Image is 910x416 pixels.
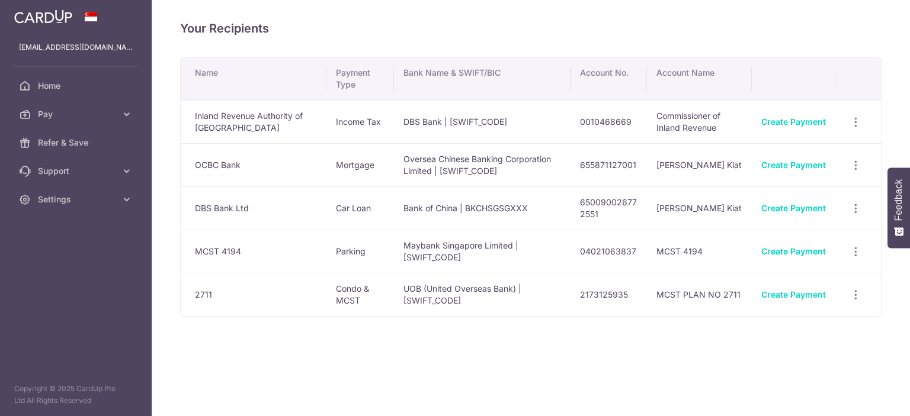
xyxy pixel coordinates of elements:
td: MCST PLAN NO 2711 [647,273,752,316]
td: Car Loan [326,186,395,230]
th: Payment Type [326,57,395,100]
th: Bank Name & SWIFT/BIC [394,57,571,100]
td: UOB (United Overseas Bank) | [SWIFT_CODE] [394,273,571,316]
p: [EMAIL_ADDRESS][DOMAIN_NAME] [19,41,133,53]
td: Mortgage [326,143,395,186]
a: Create Payment [761,289,826,299]
td: [PERSON_NAME] Kiat [647,143,752,186]
td: Maybank Singapore Limited | [SWIFT_CODE] [394,230,571,273]
td: Inland Revenue Authority of [GEOGRAPHIC_DATA] [181,100,326,143]
td: 650090026772551 [571,186,646,230]
img: CardUp [14,9,72,24]
span: Refer & Save [38,137,116,149]
td: DBS Bank | [SWIFT_CODE] [394,100,571,143]
a: Create Payment [761,160,826,170]
td: Bank of China | BKCHSGSGXXX [394,186,571,230]
a: Create Payment [761,203,826,213]
span: Support [38,165,116,177]
td: Condo & MCST [326,273,395,316]
span: Home [38,80,116,92]
td: 2711 [181,273,326,316]
td: DBS Bank Ltd [181,186,326,230]
td: OCBC Bank [181,143,326,186]
h4: Your Recipients [180,19,882,38]
button: Feedback - Show survey [887,167,910,248]
td: Income Tax [326,100,395,143]
th: Account Name [647,57,752,100]
span: Pay [38,108,116,120]
td: 655871127001 [571,143,646,186]
td: MCST 4194 [647,230,752,273]
a: Create Payment [761,117,826,127]
td: Oversea Chinese Banking Corporation Limited | [SWIFT_CODE] [394,143,571,186]
td: [PERSON_NAME] Kiat [647,186,752,230]
td: 0010468669 [571,100,646,143]
td: Commissioner of Inland Revenue [647,100,752,143]
a: Create Payment [761,246,826,256]
td: 2173125935 [571,273,646,316]
th: Name [181,57,326,100]
td: Parking [326,230,395,273]
td: 04021063837 [571,230,646,273]
th: Account No. [571,57,646,100]
span: Settings [38,194,116,205]
td: MCST 4194 [181,230,326,273]
span: Feedback [893,179,904,221]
